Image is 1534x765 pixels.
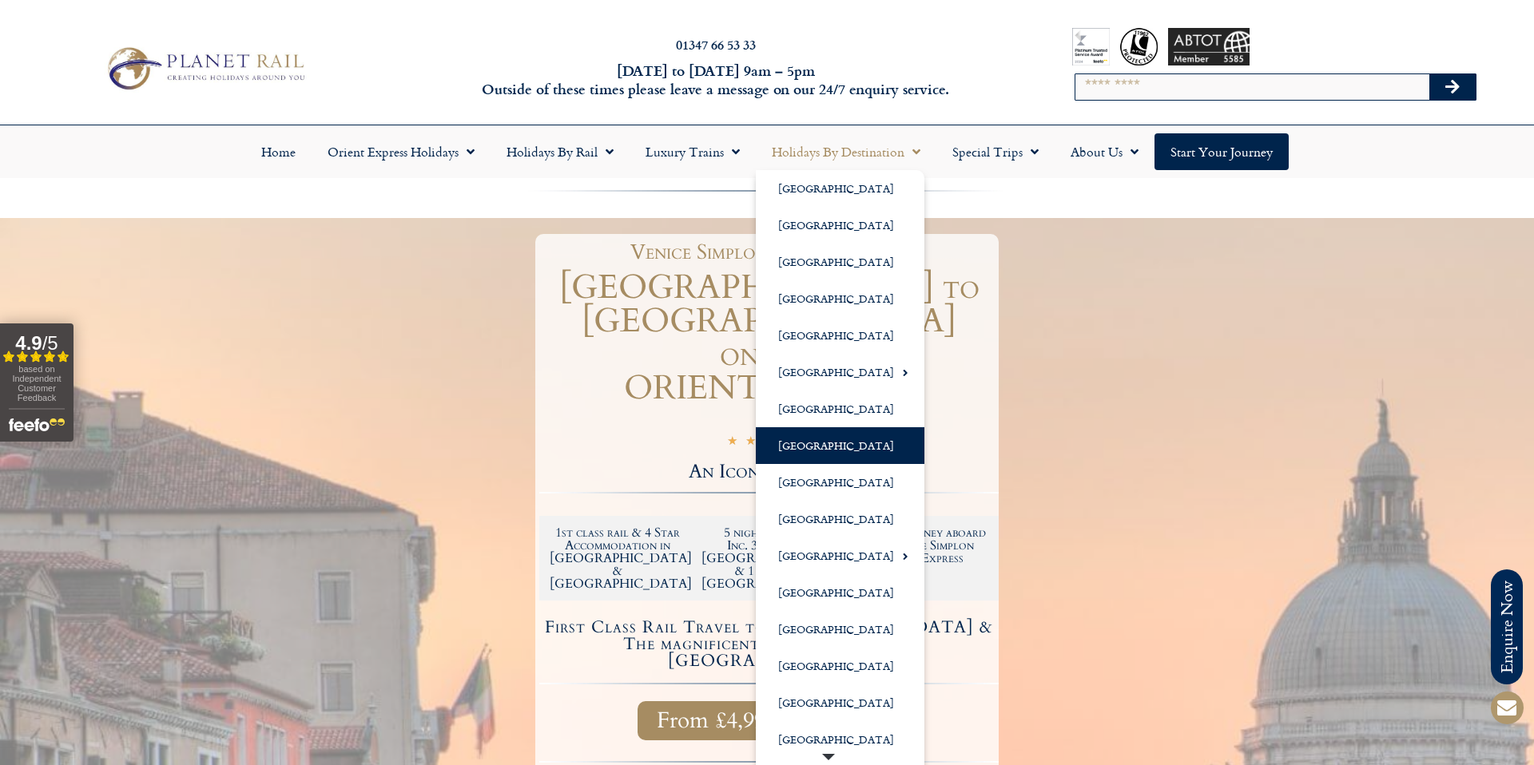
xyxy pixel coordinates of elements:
[312,133,491,170] a: Orient Express Holidays
[727,431,811,452] div: 5/5
[756,207,924,244] a: [GEOGRAPHIC_DATA]
[8,133,1526,170] nav: Menu
[99,42,310,94] img: Planet Rail Train Holidays Logo
[756,317,924,354] a: [GEOGRAPHIC_DATA]
[756,684,924,721] a: [GEOGRAPHIC_DATA]
[756,501,924,537] a: [GEOGRAPHIC_DATA]
[756,574,924,611] a: [GEOGRAPHIC_DATA]
[756,427,924,464] a: [GEOGRAPHIC_DATA]
[745,434,756,452] i: ★
[1154,133,1289,170] a: Start your Journey
[936,133,1055,170] a: Special Trips
[756,648,924,684] a: [GEOGRAPHIC_DATA]
[539,271,999,405] h1: [GEOGRAPHIC_DATA] to [GEOGRAPHIC_DATA] on the ORIENT EXPRESS
[547,242,991,263] h1: Venice Simplon Orient Express
[756,244,924,280] a: [GEOGRAPHIC_DATA]
[756,133,936,170] a: Holidays by Destination
[630,133,756,170] a: Luxury Trains
[756,721,924,758] a: [GEOGRAPHIC_DATA]
[542,619,996,669] h4: First Class Rail Travel to [GEOGRAPHIC_DATA] & The magnificent Orient Express to [GEOGRAPHIC_DATA]
[756,390,924,427] a: [GEOGRAPHIC_DATA]
[756,611,924,648] a: [GEOGRAPHIC_DATA]
[491,133,630,170] a: Holidays by Rail
[701,526,837,590] h2: 5 nights / 6 days Inc. 3 nights in [GEOGRAPHIC_DATA] & 1 night in [GEOGRAPHIC_DATA]
[539,462,999,482] h2: An Iconic Journey
[727,434,737,452] i: ★
[756,280,924,317] a: [GEOGRAPHIC_DATA]
[1055,133,1154,170] a: About Us
[756,537,924,574] a: [GEOGRAPHIC_DATA]
[550,526,686,590] h2: 1st class rail & 4 Star Accommodation in [GEOGRAPHIC_DATA] & [GEOGRAPHIC_DATA]
[756,464,924,501] a: [GEOGRAPHIC_DATA]
[657,711,882,731] span: From £4,995 per person
[756,354,924,390] a: [GEOGRAPHIC_DATA]
[676,35,756,54] a: 01347 66 53 33
[413,61,1019,99] h6: [DATE] to [DATE] 9am – 5pm Outside of these times please leave a message on our 24/7 enquiry serv...
[638,701,901,740] a: From £4,995 per person
[1429,74,1476,100] button: Search
[756,170,924,207] a: [GEOGRAPHIC_DATA]
[245,133,312,170] a: Home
